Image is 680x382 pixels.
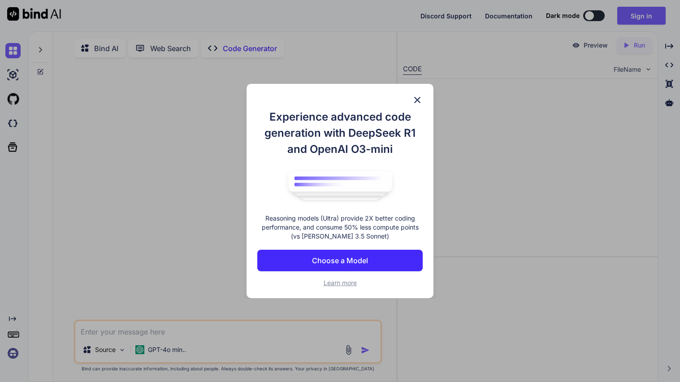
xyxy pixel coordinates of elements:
[324,279,357,286] span: Learn more
[282,166,398,205] img: bind logo
[257,250,423,271] button: Choose a Model
[312,255,368,266] p: Choose a Model
[257,109,423,157] h1: Experience advanced code generation with DeepSeek R1 and OpenAI O3-mini
[257,214,423,241] p: Reasoning models (Ultra) provide 2X better coding performance, and consume 50% less compute point...
[412,95,423,105] img: close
